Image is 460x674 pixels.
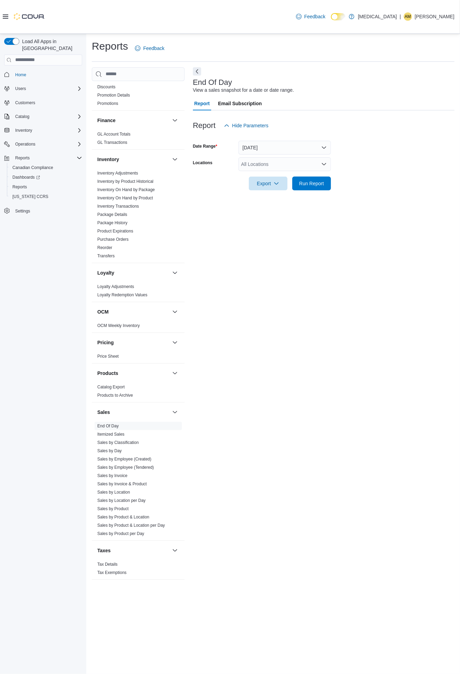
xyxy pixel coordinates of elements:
div: Finance [92,130,185,149]
span: Inventory Adjustments [97,170,138,176]
button: Inventory [171,155,179,163]
a: Sales by Invoice [97,473,127,478]
a: Package Details [97,212,127,217]
button: Reports [7,182,85,192]
button: Settings [1,206,85,216]
a: Sales by Day [97,448,122,453]
span: Settings [12,206,82,215]
a: [US_STATE] CCRS [10,192,51,201]
p: [PERSON_NAME] [415,12,454,21]
a: Loyalty Redemption Values [97,293,147,297]
button: Products [171,369,179,377]
h3: Taxes [97,547,111,554]
span: Product Expirations [97,228,133,234]
span: Purchase Orders [97,237,129,242]
span: Catalog [15,114,29,119]
span: Home [12,70,82,79]
label: Date Range [193,143,217,149]
a: GL Account Totals [97,132,130,137]
span: Loyalty Redemption Values [97,292,147,298]
button: Loyalty [97,269,169,276]
a: Home [12,71,29,79]
a: Tax Details [97,562,118,567]
span: Reports [15,155,30,161]
h3: Finance [97,117,116,124]
h3: Pricing [97,339,114,346]
div: Products [92,383,185,402]
div: View a sales snapshot for a date or date range. [193,87,294,94]
button: Export [249,177,287,190]
span: Report [194,97,210,110]
button: [DATE] [238,141,331,155]
span: Transfers [97,253,115,259]
span: Sales by Product & Location [97,514,149,520]
button: Hide Parameters [221,119,271,132]
a: OCM Weekly Inventory [97,323,140,328]
div: Sales [92,422,185,541]
a: Dashboards [7,172,85,182]
span: Inventory [15,128,32,133]
button: Pricing [171,338,179,347]
div: Pricing [92,352,185,363]
a: Sales by Location per Day [97,498,146,503]
span: End Of Day [97,423,119,429]
button: Inventory [97,156,169,163]
a: Sales by Classification [97,440,139,445]
span: Canadian Compliance [10,163,82,172]
span: Export [253,177,283,190]
button: Finance [97,117,169,124]
a: Inventory Transactions [97,204,139,209]
button: Loyalty [171,269,179,277]
button: Customers [1,98,85,108]
div: Angus MacDonald [404,12,412,21]
h3: Inventory [97,156,119,163]
a: Reorder [97,245,112,250]
div: OCM [92,321,185,333]
a: Sales by Employee (Created) [97,457,151,462]
a: Itemized Sales [97,432,125,437]
span: Inventory by Product Historical [97,179,154,184]
span: Hide Parameters [232,122,268,129]
span: Canadian Compliance [12,165,53,170]
button: Users [1,84,85,93]
a: Discounts [97,85,116,89]
span: Package History [97,220,127,226]
a: Package History [97,220,127,225]
span: Catalog [12,112,82,121]
span: Customers [12,98,82,107]
span: Price Sheet [97,354,119,359]
span: AM [405,12,411,21]
img: Cova [14,13,45,20]
p: [MEDICAL_DATA] [358,12,397,21]
a: GL Transactions [97,140,127,145]
button: Home [1,70,85,80]
span: Reports [10,183,82,191]
a: Promotions [97,101,118,106]
button: Finance [171,116,179,125]
button: Inventory [1,126,85,135]
a: Catalog Export [97,385,125,389]
button: Reports [1,153,85,163]
span: Home [15,72,26,78]
a: Products to Archive [97,393,133,398]
button: Open list of options [321,161,327,167]
a: Sales by Product & Location per Day [97,523,165,528]
nav: Complex example [4,67,82,234]
button: [US_STATE] CCRS [7,192,85,201]
a: Reports [10,183,30,191]
a: Tax Exemptions [97,570,127,575]
a: Sales by Invoice & Product [97,482,147,486]
a: Inventory On Hand by Package [97,187,155,192]
label: Locations [193,160,213,166]
button: Sales [97,409,169,416]
button: Taxes [97,547,169,554]
span: Sales by Location [97,489,130,495]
